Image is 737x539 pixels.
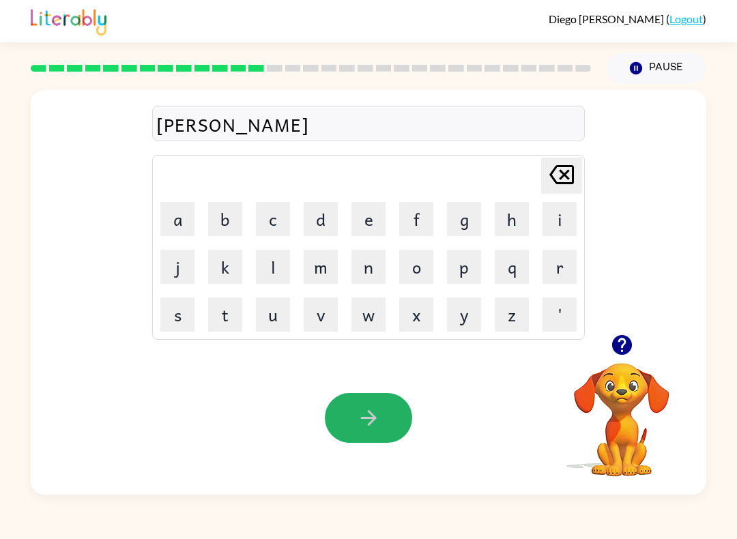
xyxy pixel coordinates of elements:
[160,250,194,284] button: j
[256,202,290,236] button: c
[399,250,433,284] button: o
[31,5,106,35] img: Literably
[304,202,338,236] button: d
[208,202,242,236] button: b
[160,202,194,236] button: a
[543,202,577,236] button: i
[351,297,386,332] button: w
[549,12,706,25] div: ( )
[447,202,481,236] button: g
[495,202,529,236] button: h
[399,202,433,236] button: f
[256,250,290,284] button: l
[351,202,386,236] button: e
[304,250,338,284] button: m
[447,250,481,284] button: p
[495,297,529,332] button: z
[351,250,386,284] button: n
[160,297,194,332] button: s
[156,110,581,139] div: [PERSON_NAME]
[495,250,529,284] button: q
[669,12,703,25] a: Logout
[208,250,242,284] button: k
[549,12,666,25] span: Diego [PERSON_NAME]
[607,53,706,84] button: Pause
[304,297,338,332] button: v
[256,297,290,332] button: u
[447,297,481,332] button: y
[543,297,577,332] button: '
[543,250,577,284] button: r
[553,342,690,478] video: Your browser must support playing .mp4 files to use Literably. Please try using another browser.
[399,297,433,332] button: x
[208,297,242,332] button: t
